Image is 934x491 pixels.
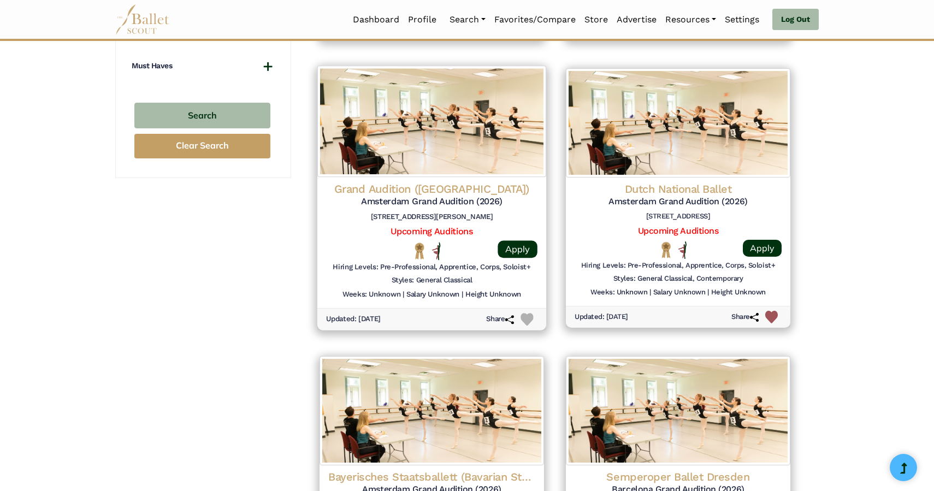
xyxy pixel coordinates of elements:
[661,8,720,31] a: Resources
[462,290,463,299] h6: |
[575,470,782,484] h4: Semperoper Ballet Dresden
[498,240,537,258] a: Apply
[720,8,764,31] a: Settings
[320,356,544,465] img: Logo
[743,240,782,257] a: Apply
[406,290,459,299] h6: Salary Unknown
[490,8,580,31] a: Favorites/Compare
[765,311,778,323] img: Heart
[134,134,270,158] button: Clear Search
[653,288,705,297] h6: Salary Unknown
[580,8,612,31] a: Store
[391,226,472,236] a: Upcoming Auditions
[348,8,404,31] a: Dashboard
[711,288,766,297] h6: Height Unknown
[678,241,687,259] img: All
[342,290,400,299] h6: Weeks: Unknown
[317,66,546,177] img: Logo
[521,313,533,326] img: Heart
[707,288,709,297] h6: |
[445,8,490,31] a: Search
[326,181,537,196] h4: Grand Audition ([GEOGRAPHIC_DATA])
[432,242,440,260] img: All
[328,470,535,484] h4: Bayerisches Staatsballett (Bavarian State Ballet)
[465,290,521,299] h6: Height Unknown
[404,8,441,31] a: Profile
[566,356,790,465] img: Logo
[392,276,472,285] h6: Styles: General Classical
[659,241,673,258] img: National
[575,212,782,221] h6: [STREET_ADDRESS]
[566,68,790,178] img: Logo
[581,261,775,270] h6: Hiring Levels: Pre-Professional, Apprentice, Corps, Soloist+
[333,262,530,271] h6: Hiring Levels: Pre-Professional, Apprentice, Corps, Soloist+
[132,61,273,72] button: Must Haves
[575,312,628,322] h6: Updated: [DATE]
[403,290,404,299] h6: |
[134,103,270,128] button: Search
[638,226,718,236] a: Upcoming Auditions
[326,196,537,208] h5: Amsterdam Grand Audition (2026)
[612,8,661,31] a: Advertise
[649,288,651,297] h6: |
[731,312,759,322] h6: Share
[590,288,647,297] h6: Weeks: Unknown
[772,9,819,31] a: Log Out
[326,212,537,221] h6: [STREET_ADDRESS][PERSON_NAME]
[412,242,427,259] img: National
[326,315,381,324] h6: Updated: [DATE]
[575,196,782,208] h5: Amsterdam Grand Audition (2026)
[486,315,514,324] h6: Share
[613,274,743,283] h6: Styles: General Classical, Contemporary
[575,182,782,196] h4: Dutch National Ballet
[132,61,172,72] h4: Must Haves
